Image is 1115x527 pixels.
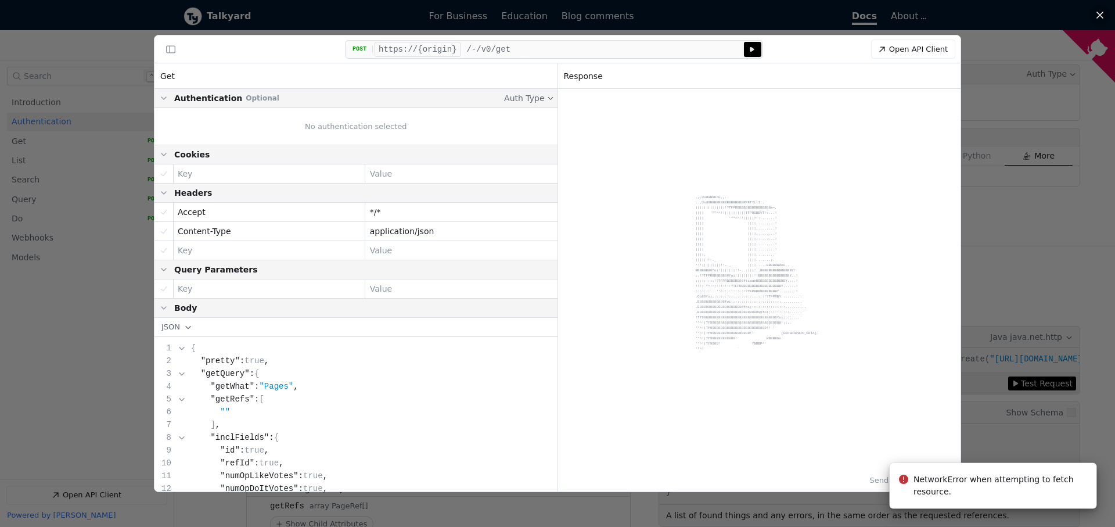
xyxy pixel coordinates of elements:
[259,458,279,468] span: true
[274,433,279,442] span: {
[178,206,206,218] div: Accept
[161,354,175,367] div: 2
[173,241,365,260] div: Header Key
[243,93,282,103] span: Optional
[173,222,365,241] div: Header Key
[161,380,175,393] div: 4
[913,474,1086,498] div: NetworkError when attempting to fetch resource.
[189,469,551,482] div: : ,
[189,354,551,367] div: : ,
[210,382,254,391] span: "getWhat"
[189,444,551,457] div: : ,
[365,164,557,183] div: Cookie Value
[466,45,510,54] span: /-/v0/get
[189,482,551,495] div: : ,
[370,225,434,238] div: application/json
[189,431,551,444] div: :
[161,367,175,380] div: 3
[191,343,196,353] span: {
[161,469,175,482] div: 11
[870,474,956,487] button: Send Request
[201,369,250,378] span: "getQuery"
[365,279,557,298] div: Parameter Value
[872,40,955,58] a: Open API Client
[502,92,555,105] button: Auth Type
[347,46,373,52] div: POST
[220,458,254,468] span: "refId"
[174,92,242,104] span: Authentication
[210,395,254,404] span: "getRefs"
[189,418,551,431] div: ,
[254,369,259,378] span: {
[201,356,240,365] span: "pretty"
[244,356,264,365] span: true
[189,367,551,380] div: :
[161,393,175,406] div: 5
[161,457,175,469] div: 10
[365,222,557,241] div: Header Value
[220,407,230,417] span: ""
[303,484,323,493] span: true
[220,484,298,493] span: "numOpDoItVotes"
[189,457,551,469] div: : ,
[189,380,551,393] div: : ,
[303,471,323,481] span: true
[375,42,461,57] button: https://{origin}
[220,446,240,455] span: "id"
[189,393,551,406] div: :
[154,63,557,492] section: Request: Get
[161,321,180,333] span: JSON
[220,471,298,481] span: "numOpLikeVotes"
[161,444,175,457] div: 9
[154,35,961,492] div: API Client
[161,482,175,495] div: 12
[161,406,175,418] div: 6
[365,241,557,260] div: Header Value
[161,431,175,444] div: 8
[173,203,365,221] div: Header Key
[365,203,557,221] div: Header Value
[178,225,231,238] div: Content-Type
[259,395,264,404] span: [
[557,63,961,492] section: Response
[210,420,215,429] span: ]
[173,279,365,298] div: Parameter Key
[244,446,264,455] span: true
[154,318,200,336] button: JSON
[210,433,269,442] span: "inclFields"
[154,107,557,145] div: No authentication selected
[161,342,175,354] div: 1
[259,382,293,391] span: "Pages"
[173,164,365,183] div: Cookie Key
[161,418,175,431] div: 7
